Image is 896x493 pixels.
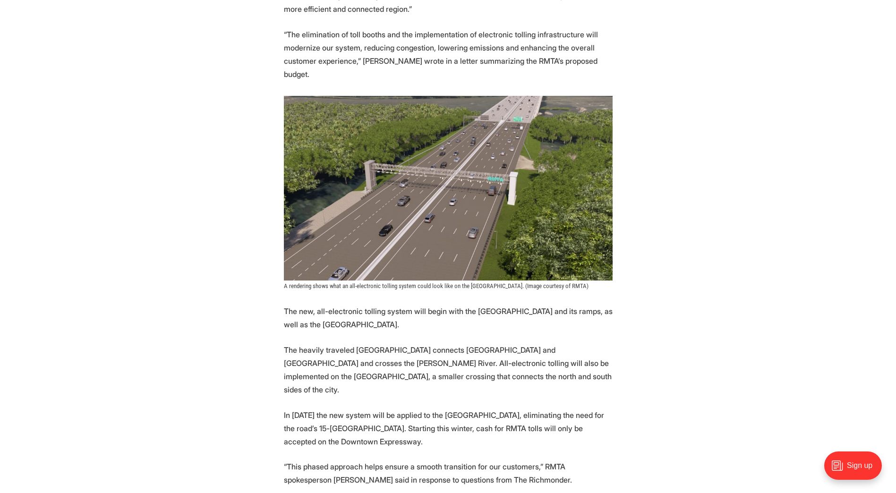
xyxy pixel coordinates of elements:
p: In [DATE] the new system will be applied to the [GEOGRAPHIC_DATA], eliminating the need for the r... [284,408,613,448]
p: “The elimination of toll booths and the implementation of electronic tolling infrastructure will ... [284,28,613,81]
iframe: portal-trigger [816,447,896,493]
p: The new, all-electronic tolling system will begin with the [GEOGRAPHIC_DATA] and its ramps, as we... [284,305,613,331]
p: The heavily traveled [GEOGRAPHIC_DATA] connects [GEOGRAPHIC_DATA] and [GEOGRAPHIC_DATA] and cross... [284,343,613,396]
p: “This phased approach helps ensure a smooth transition for our customers,” RMTA spokesperson [PER... [284,460,613,486]
span: A rendering shows what an all-electronic tolling system could look like on the [GEOGRAPHIC_DATA].... [284,282,589,289]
